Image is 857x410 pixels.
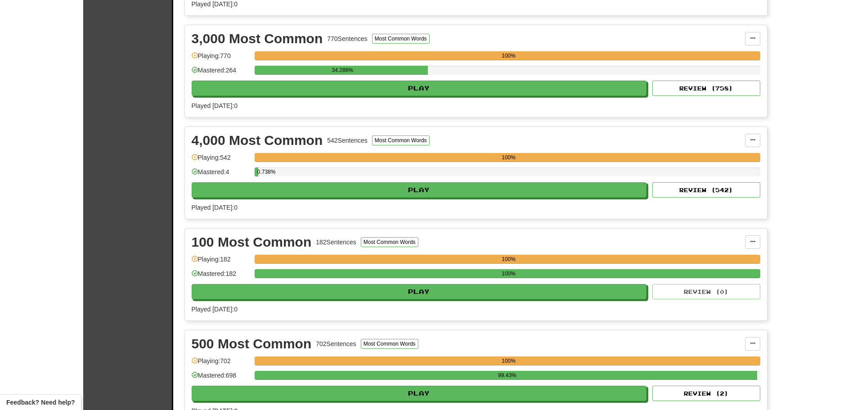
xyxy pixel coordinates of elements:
button: Review (2) [652,386,760,401]
div: 100% [257,255,760,264]
span: Played [DATE]: 0 [192,306,238,313]
button: Most Common Words [372,34,430,44]
div: 182 Sentences [316,238,356,247]
span: Played [DATE]: 0 [192,204,238,211]
button: Review (542) [652,182,760,198]
div: 702 Sentences [316,339,356,348]
div: 100% [257,51,760,60]
button: Review (758) [652,81,760,96]
button: Review (0) [652,284,760,299]
div: 100% [257,153,760,162]
span: Played [DATE]: 0 [192,0,238,8]
div: 100% [257,356,760,365]
button: Most Common Words [372,135,430,145]
div: 34.286% [257,66,428,75]
button: Play [192,81,647,96]
button: Play [192,386,647,401]
div: 500 Most Common [192,337,312,351]
div: 770 Sentences [327,34,368,43]
div: Playing: 182 [192,255,250,270]
div: Playing: 770 [192,51,250,66]
button: Most Common Words [361,339,418,349]
div: Playing: 542 [192,153,250,168]
div: Mastered: 4 [192,167,250,182]
div: 3,000 Most Common [192,32,323,45]
div: Mastered: 698 [192,371,250,386]
button: Play [192,182,647,198]
button: Play [192,284,647,299]
div: 100 Most Common [192,235,312,249]
div: Mastered: 264 [192,66,250,81]
div: 0.738% [257,167,258,176]
div: 99.43% [257,371,757,380]
button: Most Common Words [361,237,418,247]
div: Mastered: 182 [192,269,250,284]
span: Played [DATE]: 0 [192,102,238,109]
span: Open feedback widget [6,398,75,407]
div: 100% [257,269,760,278]
div: Playing: 702 [192,356,250,371]
div: 542 Sentences [327,136,368,145]
div: 4,000 Most Common [192,134,323,147]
